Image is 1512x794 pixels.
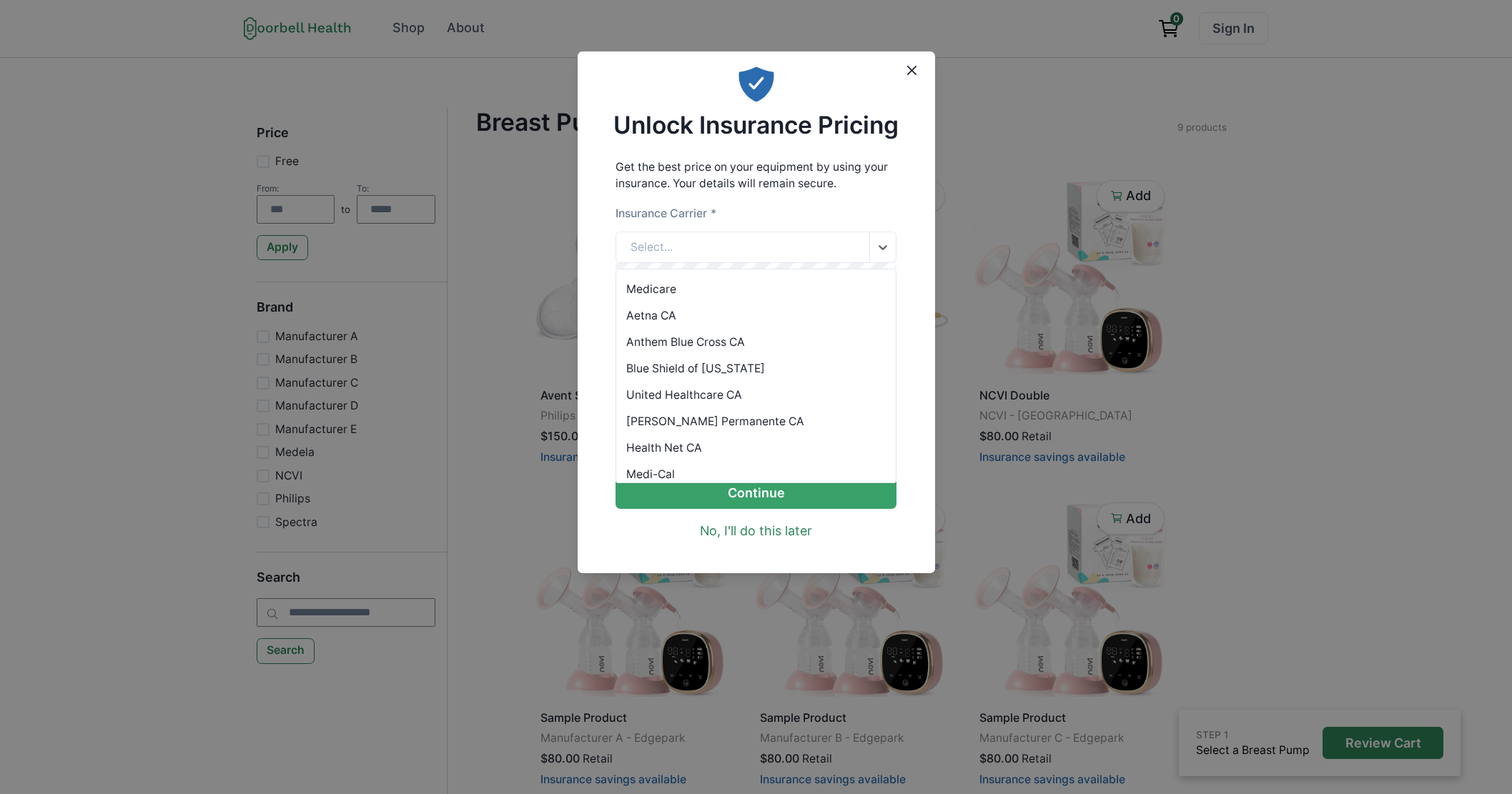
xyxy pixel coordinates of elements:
[616,435,896,461] div: Health Net CA
[616,205,716,222] label: Insurance Carrier
[613,111,899,139] h2: Unlock Insurance Pricing
[700,522,812,541] a: No, I'll do this later
[616,329,896,355] div: Anthem Blue Cross CA
[616,302,896,329] div: Aetna CA
[616,159,896,192] p: Get the best price on your equipment by using your insurance. Your details will remain secure.
[899,58,925,84] button: Close
[616,477,896,509] button: Continue
[616,276,896,302] div: Medicare
[616,408,896,435] div: [PERSON_NAME] Permanente CA
[631,239,673,256] div: Select...
[616,382,896,408] div: United Healthcare CA
[616,461,896,487] div: Medi-Cal
[616,355,896,382] div: Blue Shield of [US_STATE]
